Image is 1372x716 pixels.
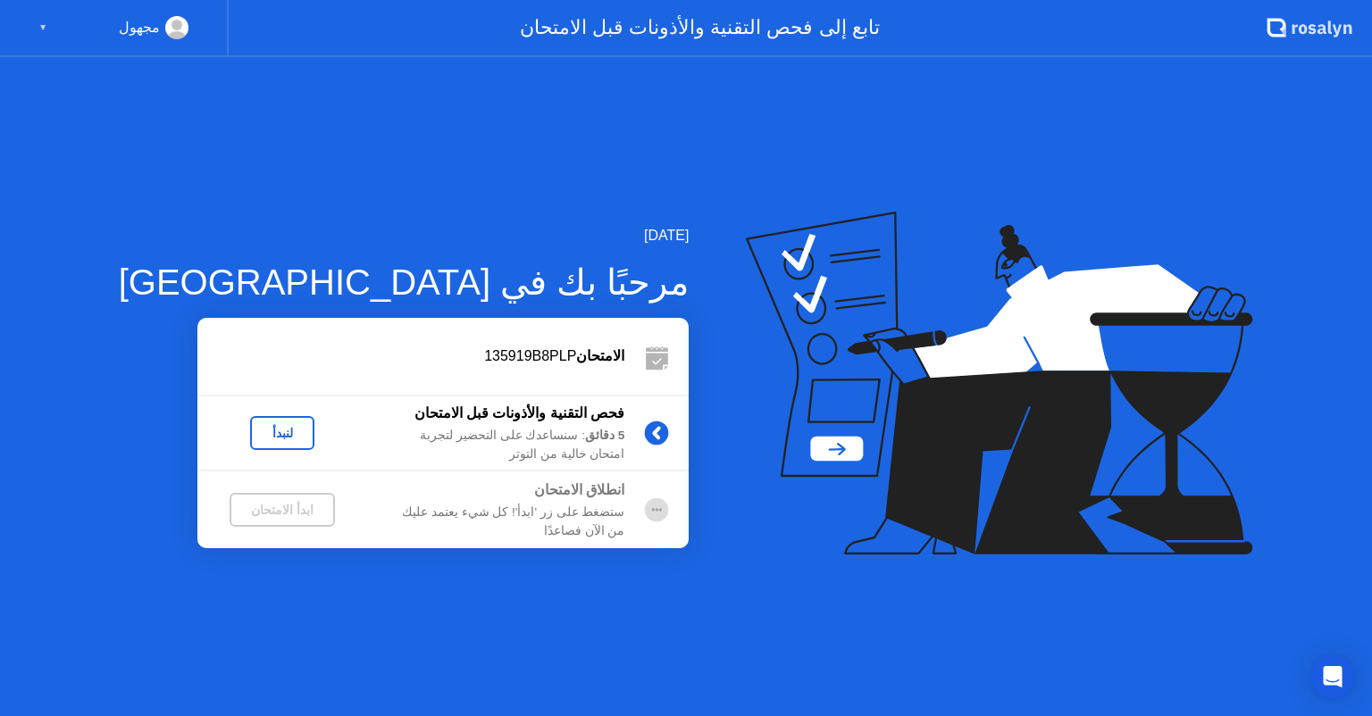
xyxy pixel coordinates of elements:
div: Open Intercom Messenger [1311,655,1354,698]
b: الامتحان [576,348,624,363]
b: انطلاق الامتحان [534,482,624,497]
b: 5 دقائق [585,429,624,442]
div: 135919B8PLP [197,346,624,367]
div: [DATE] [119,225,690,246]
div: ▼ [38,16,47,39]
div: مرحبًا بك في [GEOGRAPHIC_DATA] [119,255,690,309]
button: لنبدأ [250,416,314,450]
div: ستضغط على زر 'ابدأ'! كل شيء يعتمد عليك من الآن فصاعدًا [367,504,624,540]
div: : سنساعدك على التحضير لتجربة امتحان خالية من التوتر [367,427,624,463]
div: ابدأ الامتحان [237,503,328,517]
div: لنبدأ [257,426,307,440]
b: فحص التقنية والأذونات قبل الامتحان [414,405,625,420]
button: ابدأ الامتحان [230,493,335,527]
div: مجهول [119,16,160,39]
